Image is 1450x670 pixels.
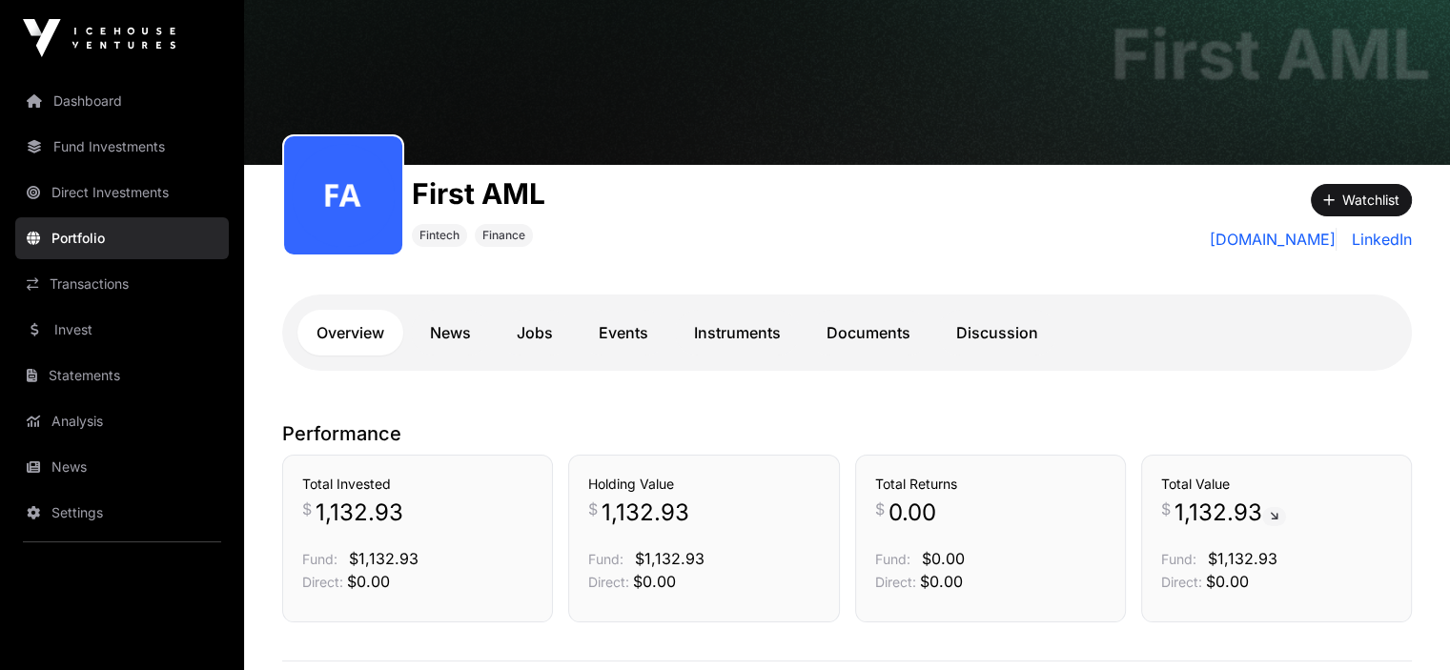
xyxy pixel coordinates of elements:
h1: First AML [1111,20,1431,89]
span: $0.00 [920,572,963,591]
span: $ [875,497,885,520]
a: News [15,446,229,488]
span: $0.00 [922,549,965,568]
a: News [411,310,490,355]
span: $1,132.93 [1208,549,1277,568]
a: Fund Investments [15,126,229,168]
span: $ [302,497,312,520]
span: $0.00 [347,572,390,591]
img: first-aml176.png [292,144,395,247]
a: Discussion [937,310,1057,355]
span: Direct: [588,574,629,590]
span: $ [1161,497,1171,520]
a: Documents [807,310,929,355]
a: Instruments [675,310,800,355]
span: 1,132.93 [602,497,689,528]
a: Events [580,310,667,355]
h3: Total Returns [875,475,1106,494]
span: Direct: [302,574,343,590]
span: 0.00 [888,497,936,528]
a: Settings [15,492,229,534]
span: Finance [482,228,525,243]
a: [DOMAIN_NAME] [1210,228,1337,251]
h3: Total Invested [302,475,533,494]
a: Overview [297,310,403,355]
p: Performance [282,420,1412,447]
h3: Holding Value [588,475,819,494]
span: $1,132.93 [635,549,705,568]
span: Fund: [1161,551,1196,567]
button: Watchlist [1311,184,1412,216]
iframe: Chat Widget [1355,579,1450,670]
span: 1,132.93 [1174,497,1286,528]
h1: First AML [412,176,545,211]
a: LinkedIn [1344,228,1412,251]
span: Direct: [1161,574,1202,590]
a: Statements [15,355,229,396]
span: $0.00 [1206,572,1249,591]
a: Analysis [15,400,229,442]
a: Portfolio [15,217,229,259]
a: Jobs [498,310,572,355]
span: $ [588,497,598,520]
span: Fintech [419,228,460,243]
span: $1,132.93 [349,549,419,568]
h3: Total Value [1161,475,1392,494]
a: Direct Investments [15,172,229,213]
span: $0.00 [633,572,676,591]
span: 1,132.93 [316,497,403,528]
span: Direct: [875,574,916,590]
a: Invest [15,309,229,351]
img: Icehouse Ventures Logo [23,19,175,57]
span: Fund: [588,551,623,567]
span: Fund: [875,551,910,567]
span: Fund: [302,551,337,567]
a: Transactions [15,263,229,305]
a: Dashboard [15,80,229,122]
nav: Tabs [297,310,1397,355]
